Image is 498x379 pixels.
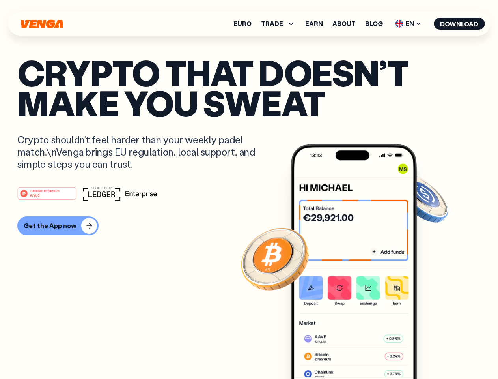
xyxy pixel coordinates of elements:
a: Earn [305,21,323,27]
span: EN [392,17,424,30]
svg: Home [20,19,64,28]
img: USDC coin [393,170,450,227]
div: Get the App now [24,222,76,230]
a: Blog [365,21,383,27]
img: flag-uk [395,20,403,28]
a: Get the App now [17,216,481,235]
p: Crypto shouldn’t feel harder than your weekly padel match.\nVenga brings EU regulation, local sup... [17,133,267,171]
span: TRADE [261,19,296,28]
img: Bitcoin [239,223,310,294]
a: #1 PRODUCT OF THE MONTHWeb3 [17,191,76,202]
a: Euro [233,21,252,27]
button: Get the App now [17,216,99,235]
tspan: #1 PRODUCT OF THE MONTH [30,189,60,192]
tspan: Web3 [30,193,40,197]
span: TRADE [261,21,283,27]
a: About [332,21,356,27]
p: Crypto that doesn’t make you sweat [17,57,481,118]
button: Download [434,18,485,30]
